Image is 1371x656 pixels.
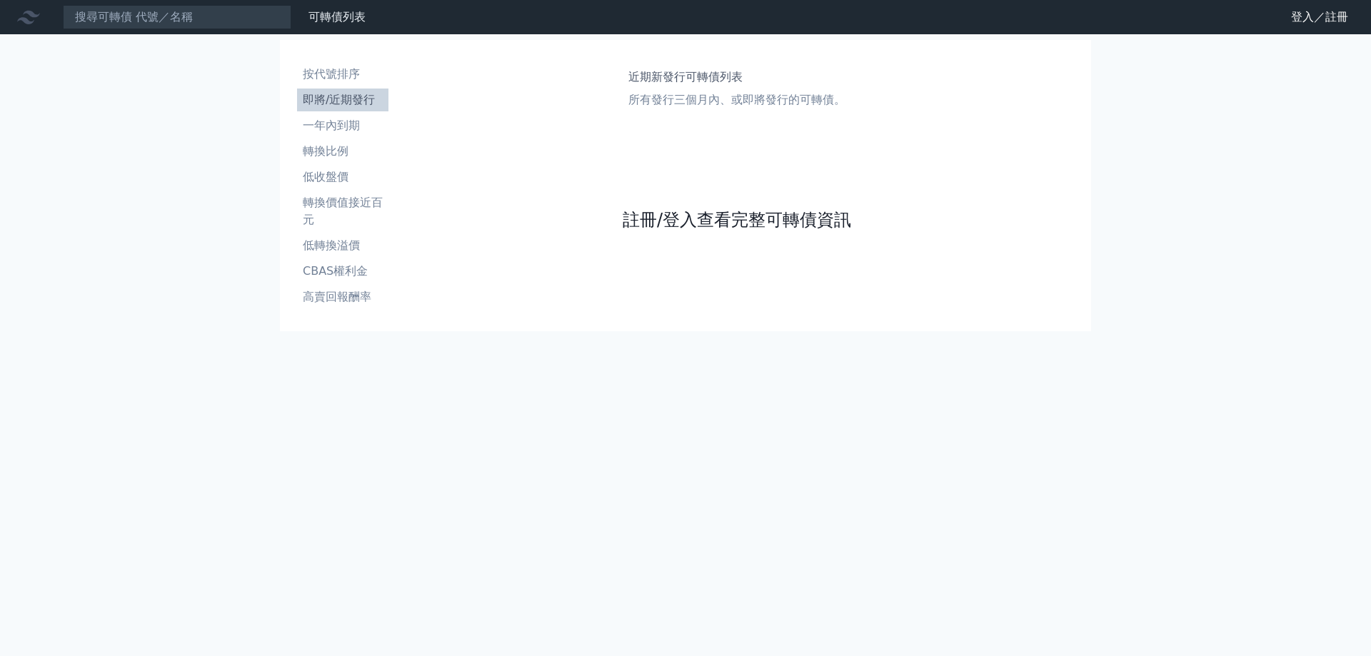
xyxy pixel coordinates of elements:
[297,191,388,231] a: 轉換價值接近百元
[628,69,845,86] h1: 近期新發行可轉債列表
[297,234,388,257] a: 低轉換溢價
[297,237,388,254] li: 低轉換溢價
[297,194,388,228] li: 轉換價值接近百元
[1280,6,1360,29] a: 登入／註冊
[297,143,388,160] li: 轉換比例
[628,91,845,109] p: 所有發行三個月內、或即將發行的可轉債。
[308,10,366,24] a: 可轉債列表
[297,260,388,283] a: CBAS權利金
[297,89,388,111] a: 即將/近期發行
[63,5,291,29] input: 搜尋可轉債 代號／名稱
[297,114,388,137] a: 一年內到期
[297,168,388,186] li: 低收盤價
[297,91,388,109] li: 即將/近期發行
[297,166,388,188] a: 低收盤價
[297,140,388,163] a: 轉換比例
[297,288,388,306] li: 高賣回報酬率
[297,117,388,134] li: 一年內到期
[297,63,388,86] a: 按代號排序
[623,208,851,231] a: 註冊/登入查看完整可轉債資訊
[297,66,388,83] li: 按代號排序
[297,263,388,280] li: CBAS權利金
[297,286,388,308] a: 高賣回報酬率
